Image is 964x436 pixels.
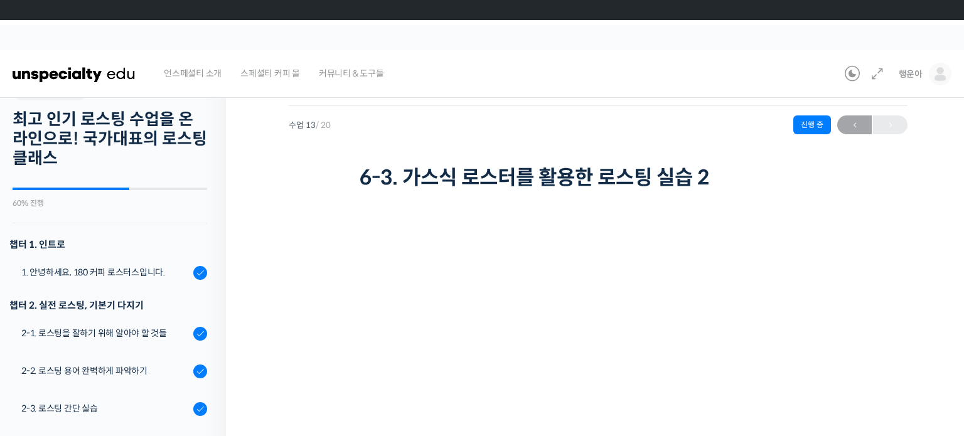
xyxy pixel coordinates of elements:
span: 수업 13 [289,121,331,129]
h2: 최고 인기 로스팅 수업을 온라인으로! 국가대표의 로스팅 클래스 [13,110,207,169]
span: 스페셜티 커피 몰 [240,50,300,97]
h1: 6-3. 가스식 로스터를 활용한 로스팅 실습 2 [360,166,837,189]
div: 2-1. 로스팅을 잘하기 위해 알아야 할 것들 [21,326,190,340]
span: ← [837,117,872,134]
div: 챕터 2. 실전 로스팅, 기본기 다지기 [9,297,207,314]
div: 2-2. 로스팅 용어 완벽하게 파악하기 [21,364,190,378]
h3: 챕터 1. 인트로 [9,236,207,253]
span: 언스페셜티 소개 [164,50,222,97]
a: 언스페셜티 소개 [158,50,228,98]
a: 커뮤니티 & 도구들 [313,50,390,98]
div: 1. 안녕하세요, 180 커피 로스터스입니다. [21,265,190,279]
span: 커뮤니티 & 도구들 [319,50,384,97]
a: ←이전 [837,115,872,134]
div: 2-3. 로스팅 간단 실습 [21,401,190,415]
div: 진행 중 [793,115,831,134]
a: 행운아 [899,50,951,98]
span: / 20 [316,120,331,130]
span: 행운아 [899,68,923,80]
a: 스페셜티 커피 몰 [234,50,306,98]
div: 60% 진행 [13,199,207,207]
